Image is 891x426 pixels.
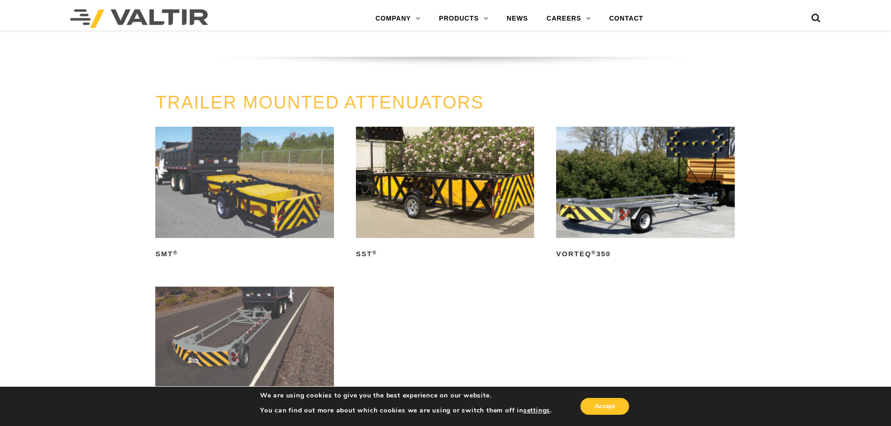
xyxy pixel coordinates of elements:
[155,287,333,421] a: VORTEQ®M
[523,406,550,415] button: settings
[155,93,484,112] a: TRAILER MOUNTED ATTENUATORS
[356,246,534,261] h2: SST
[430,9,498,28] a: PRODUCTS
[173,250,178,255] sup: ®
[556,246,734,261] h2: VORTEQ 350
[580,398,629,415] button: Accept
[366,9,430,28] a: COMPANY
[600,9,652,28] a: CONTACT
[592,250,596,255] sup: ®
[155,127,333,261] a: SMT®
[260,391,552,400] p: We are using cookies to give you the best experience on our website.
[260,406,552,415] p: You can find out more about which cookies we are using or switch them off in .
[155,246,333,261] h2: SMT
[356,127,534,261] a: SST®
[70,9,208,28] img: Valtir
[556,127,734,261] a: VORTEQ®350
[372,250,377,255] sup: ®
[497,9,537,28] a: NEWS
[537,9,600,28] a: CAREERS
